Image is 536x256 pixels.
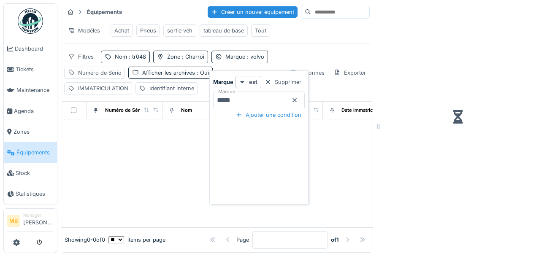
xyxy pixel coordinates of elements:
[23,212,54,218] div: Manager
[16,190,54,198] span: Statistiques
[16,65,54,73] span: Tickets
[78,69,121,77] div: Numéro de Série
[142,69,209,77] div: Afficher les archivés
[331,236,339,244] strong: of 1
[167,27,192,35] div: sortie véh
[14,128,54,136] span: Zones
[64,24,104,37] div: Modèles
[225,53,264,61] div: Marque
[249,78,257,86] strong: est
[108,236,165,244] div: items per page
[18,8,43,34] img: Badge_color-CXgf-gQk.svg
[180,54,204,60] span: : Charroi
[217,88,237,95] label: Marque
[115,53,146,61] div: Nom
[149,84,194,92] div: Identifiant interne
[330,67,370,79] div: Exporter
[255,27,266,35] div: Tout
[16,86,54,94] span: Maintenance
[16,169,54,177] span: Stock
[232,109,305,121] div: Ajouter une condition
[181,107,192,114] div: Nom
[84,8,125,16] strong: Équipements
[114,27,129,35] div: Achat
[245,54,264,60] span: : volvo
[208,6,298,18] div: Créer un nouvel équipement
[195,70,209,76] span: : Oui
[16,148,54,156] span: Équipements
[105,107,144,114] div: Numéro de Série
[64,51,97,63] div: Filtres
[203,27,244,35] div: tableau de base
[78,84,128,92] div: IMMATRICULATION
[23,212,54,230] li: [PERSON_NAME]
[261,76,305,88] div: Supprimer
[286,67,328,79] div: Colonnes
[15,45,54,53] span: Dashboard
[341,107,403,114] div: Date immatriculation (1ere)
[65,236,105,244] div: Showing 0 - 0 of 0
[236,236,249,244] div: Page
[7,215,20,227] li: MB
[213,78,233,86] strong: Marque
[127,54,146,60] span: : tr048
[140,27,156,35] div: Pneus
[14,107,54,115] span: Agenda
[167,53,204,61] div: Zone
